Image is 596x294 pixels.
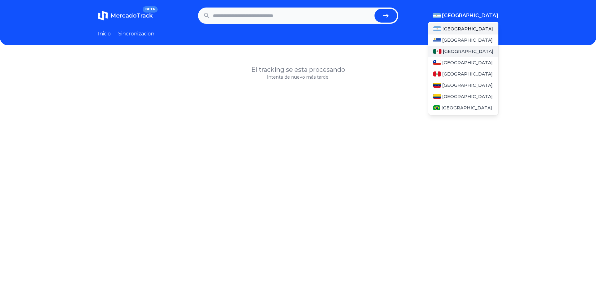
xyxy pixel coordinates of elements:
[441,105,492,111] span: [GEOGRAPHIC_DATA]
[428,23,498,34] a: Argentina[GEOGRAPHIC_DATA]
[433,13,441,18] img: Argentina
[428,46,498,57] a: Mexico[GEOGRAPHIC_DATA]
[428,57,498,68] a: Chile[GEOGRAPHIC_DATA]
[442,26,493,32] span: [GEOGRAPHIC_DATA]
[428,102,498,113] a: Brasil[GEOGRAPHIC_DATA]
[428,34,498,46] a: Uruguay[GEOGRAPHIC_DATA]
[98,11,108,21] img: MercadoTrack
[433,94,441,99] img: Colombia
[428,68,498,80] a: Peru[GEOGRAPHIC_DATA]
[442,71,493,77] span: [GEOGRAPHIC_DATA]
[433,71,441,76] img: Peru
[110,12,153,19] span: MercadoTrack
[428,80,498,91] a: Venezuela[GEOGRAPHIC_DATA]
[442,93,493,100] span: [GEOGRAPHIC_DATA]
[433,60,441,65] img: Chile
[442,12,498,19] span: [GEOGRAPHIC_DATA]
[433,38,441,43] img: Uruguay
[98,74,498,80] p: Intenta de nuevo más tarde.
[98,11,153,21] a: MercadoTrackBETA
[433,26,441,31] img: Argentina
[433,12,498,19] button: [GEOGRAPHIC_DATA]
[433,105,441,110] img: Brasil
[98,65,498,74] h1: El tracking se esta procesando
[433,83,441,88] img: Venezuela
[442,60,493,66] span: [GEOGRAPHIC_DATA]
[442,82,493,88] span: [GEOGRAPHIC_DATA]
[143,6,157,13] span: BETA
[428,91,498,102] a: Colombia[GEOGRAPHIC_DATA]
[118,30,154,38] a: Sincronizacion
[443,48,493,55] span: [GEOGRAPHIC_DATA]
[98,30,111,38] a: Inicio
[442,37,493,43] span: [GEOGRAPHIC_DATA]
[433,49,441,54] img: Mexico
